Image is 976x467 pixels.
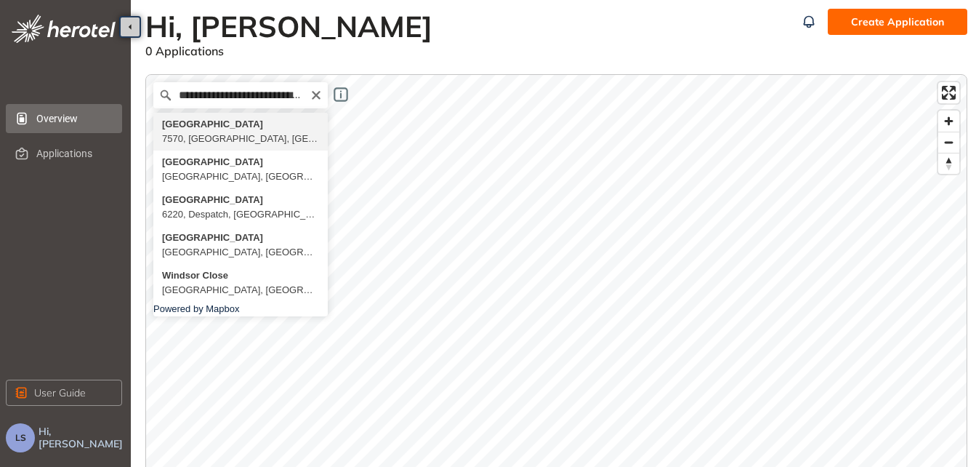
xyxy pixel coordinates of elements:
[34,385,86,401] span: User Guide
[162,155,319,169] div: [GEOGRAPHIC_DATA]
[36,139,110,168] span: Applications
[12,15,116,43] img: logo
[162,268,319,283] div: Windsor Close
[15,433,26,443] span: LS
[162,169,319,184] div: [GEOGRAPHIC_DATA], [GEOGRAPHIC_DATA], [GEOGRAPHIC_DATA], [GEOGRAPHIC_DATA]
[6,380,122,406] button: User Guide
[162,283,319,298] div: [GEOGRAPHIC_DATA], [GEOGRAPHIC_DATA], [GEOGRAPHIC_DATA]
[162,231,319,245] div: [GEOGRAPHIC_DATA]
[162,207,319,222] div: 6220, Despatch, [GEOGRAPHIC_DATA], [GEOGRAPHIC_DATA]
[6,423,35,452] button: LS
[938,82,959,103] button: Enter fullscreen
[39,426,125,450] span: Hi, [PERSON_NAME]
[828,9,967,35] button: Create Application
[145,44,224,58] span: 0 Applications
[938,111,959,132] button: Zoom in
[162,117,319,132] div: [GEOGRAPHIC_DATA]
[851,14,944,30] span: Create Application
[153,82,328,108] input: Search place...
[36,104,110,133] span: Overview
[938,153,959,174] button: Reset bearing to north
[938,132,959,153] button: Zoom out
[310,87,322,101] button: Clear
[145,9,441,44] h2: Hi, [PERSON_NAME]
[162,193,319,207] div: [GEOGRAPHIC_DATA]
[162,245,319,260] div: [GEOGRAPHIC_DATA], [GEOGRAPHIC_DATA], [GEOGRAPHIC_DATA]
[162,132,319,146] div: 7570, [GEOGRAPHIC_DATA], [GEOGRAPHIC_DATA], [GEOGRAPHIC_DATA]
[153,303,240,314] a: Powered by Mapbox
